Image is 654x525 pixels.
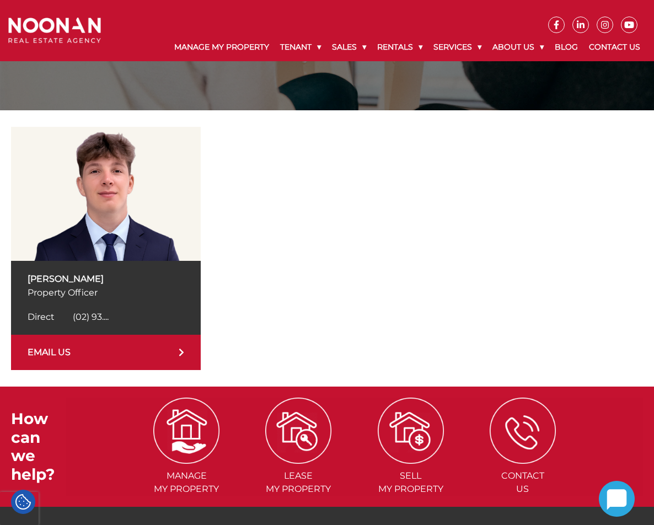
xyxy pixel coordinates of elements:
[132,469,242,496] span: Manage my Property
[468,469,577,496] span: Contact Us
[356,425,465,494] a: Sellmy Property
[326,33,372,61] a: Sales
[275,33,326,61] a: Tenant
[583,33,646,61] a: Contact Us
[28,286,184,299] p: Property Officer
[372,33,428,61] a: Rentals
[11,127,201,261] img: Samuel Stratikopoulos
[11,410,66,484] h3: How can we help?
[132,425,242,494] a: Managemy Property
[356,469,465,496] span: Sell my Property
[487,33,549,61] a: About Us
[153,398,219,464] img: ICONS
[8,18,101,44] img: Noonan Real Estate Agency
[169,33,275,61] a: Manage My Property
[244,425,353,494] a: Leasemy Property
[428,33,487,61] a: Services
[11,335,201,370] a: EMAIL US
[11,490,35,514] div: Cookie Settings
[549,33,583,61] a: Blog
[73,312,109,322] span: (02) 93....
[265,398,331,464] img: ICONS
[28,312,54,322] span: Direct
[378,398,444,464] img: ICONS
[468,425,577,494] a: ContactUs
[244,469,353,496] span: Lease my Property
[490,398,556,464] img: ICONS
[28,312,109,322] a: Click to reveal phone number
[28,272,184,286] p: [PERSON_NAME]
